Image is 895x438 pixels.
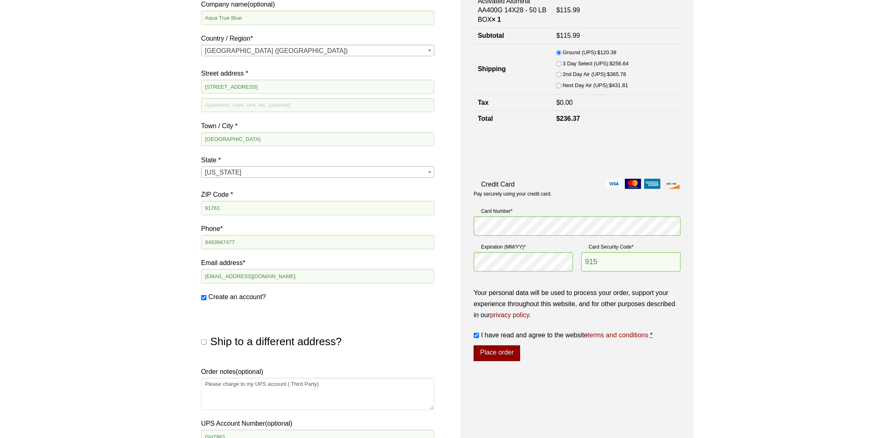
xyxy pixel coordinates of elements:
[265,420,293,427] span: (optional)
[474,346,520,361] button: Place order
[474,333,479,338] input: I have read and agree to the websiteterms and conditions *
[563,70,626,79] label: 2nd Day Air (UPS):
[201,366,434,377] label: Order notes
[201,257,434,268] label: Email address
[474,207,681,215] label: Card Number
[606,179,622,189] img: visa
[201,120,434,131] label: Town / City
[210,335,342,348] span: Ship to a different address?
[202,167,434,178] span: California
[650,332,653,339] abbr: required
[474,204,681,279] fieldset: Payment Info
[556,32,560,39] span: $
[201,166,434,178] span: State
[597,49,600,55] span: $
[474,28,552,44] th: Subtotal
[556,115,560,122] span: $
[556,32,580,39] bdi: 115.99
[201,339,207,345] input: Ship to a different address?
[201,418,434,429] label: UPS Account Number
[201,189,434,200] label: ZIP Code
[474,179,681,190] label: Credit Card
[474,287,681,321] p: Your personal data will be used to process your order, support your experience throughout this we...
[201,223,434,234] label: Phone
[588,332,649,339] a: terms and conditions
[248,1,275,8] span: (optional)
[474,111,552,127] th: Total
[202,45,434,57] span: United States (US)
[236,368,263,375] span: (optional)
[201,80,434,94] input: House number and street name
[556,7,580,14] bdi: 115.99
[481,332,648,339] span: I have read and agree to the website
[201,154,434,166] label: State
[581,252,681,272] input: CSC
[609,82,628,88] bdi: 431.81
[201,45,434,56] span: Country / Region
[597,49,616,55] bdi: 120.38
[563,48,617,57] label: Ground (UPS):
[644,179,661,189] img: amex
[610,60,629,67] bdi: 256.64
[556,99,560,106] span: $
[201,98,434,112] input: Apartment, suite, unit, etc. (optional)
[201,295,207,300] input: Create an account?
[556,7,560,14] span: $
[609,82,612,88] span: $
[474,243,573,251] label: Expiration (MM/YY)
[474,191,681,198] p: Pay securely using your credit card.
[581,243,681,251] label: Card Security Code
[201,33,434,44] label: Country / Region
[610,60,613,67] span: $
[209,293,266,300] span: Create an account?
[490,311,529,318] a: privacy policy
[556,99,573,106] bdi: 0.00
[607,71,610,77] span: $
[563,81,628,90] label: Next Day Air (UPS):
[563,59,629,68] label: 3 Day Select (UPS):
[607,71,626,77] bdi: 365.78
[474,136,599,168] iframe: reCAPTCHA
[474,95,552,111] th: Tax
[474,44,552,95] th: Shipping
[492,16,501,23] strong: × 1
[201,68,434,79] label: Street address
[625,179,641,189] img: mastercard
[663,179,680,189] img: discover
[556,115,580,122] bdi: 236.37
